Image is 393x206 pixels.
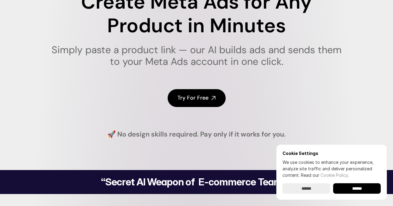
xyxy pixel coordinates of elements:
[107,130,286,139] h4: 🚀 No design skills required. Pay only if it works for you.
[85,177,308,187] h2: “Secret AI Weapon of E-commerce Teams.”
[321,172,348,178] a: Cookie Policy
[282,159,381,178] p: We use cookies to enhance your experience, analyze site traffic and deliver personalized content.
[48,44,346,68] h1: Simply paste a product link — our AI builds ads and sends them to your Meta Ads account in one cl...
[177,94,208,102] h4: Try For Free
[168,89,226,107] a: Try For Free
[301,172,349,178] span: Read our .
[282,151,381,156] h6: Cookie Settings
